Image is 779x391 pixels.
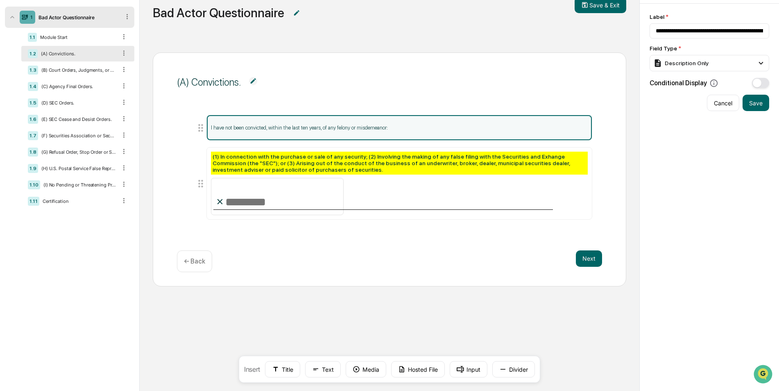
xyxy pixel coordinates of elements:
button: Save [743,95,769,111]
button: Cancel [707,95,739,111]
div: 🔎 [8,120,15,126]
div: (1) In connection with the purchase or sale of any security; (2) Involving the making of any fals... [207,148,592,219]
button: Text [305,361,341,377]
div: Bad Actor Questionnaire [153,5,284,20]
div: 1.7 [28,131,38,140]
div: 1.11 [28,197,39,206]
div: (1) In connection with the purchase or sale of any security; (2) Involving the making of any fals... [211,152,588,175]
a: Powered byPylon [58,139,99,145]
div: (A) Convictions. [177,76,241,88]
div: 1.4 [28,82,38,91]
p: How can we help? [8,17,149,30]
div: 1.8 [28,148,38,157]
img: 1746055101610-c473b297-6a78-478c-a979-82029cc54cd1 [8,63,23,77]
div: Certification [39,198,117,204]
div: (B) Court Orders, Judgments, or Decrees. [38,67,117,73]
div: We're available if you need us! [28,71,104,77]
a: 🗄️Attestations [56,100,105,115]
div: 1.6 [28,115,38,124]
span: Attestations [68,103,102,111]
button: Title [265,361,300,377]
div: Module Start [37,34,117,40]
div: Field Type [650,45,769,52]
button: Next [576,250,602,267]
div: (G) Refusal Order, Stop Order or Suspension of Regulation A Exemption. [38,149,117,155]
div: Label [650,14,769,20]
div: Start new chat [28,63,134,71]
div: (H) U.S. Postal Service False Representation Order. [38,166,117,171]
button: Media [346,361,386,377]
span: Preclearance [16,103,53,111]
p: I have not been convicted, within the last ten years, of any felony or misdemeanor: [211,125,588,131]
a: 🔎Data Lookup [5,116,55,130]
a: 🖐️Preclearance [5,100,56,115]
button: Start new chat [139,65,149,75]
div: 1.2 [28,49,38,58]
div: 1.9 [28,164,38,173]
div: (D) SEC Orders. [38,100,117,106]
div: (E) SEC Cease and Desist Orders. [38,116,117,122]
div: 1.1 [28,33,37,42]
div: 🖐️ [8,104,15,111]
div: I have not been convicted, within the last ten years, of any felony or misdemeanor: [207,115,592,140]
button: Input [450,361,487,377]
img: Additional Document Icon [292,9,301,17]
div: Bad Actor Questionnaire [35,14,120,20]
div: Conditional Display [650,79,718,88]
button: Divider [492,361,535,377]
div: (C) Agency Final Orders. [38,84,117,89]
div: 1 [30,14,33,20]
iframe: Open customer support [753,364,775,386]
div: 1.5 [28,98,38,107]
button: Hosted File [391,361,445,377]
span: Pylon [82,139,99,145]
img: Additional Document Icon [249,77,257,85]
div: Description Only [653,59,709,68]
p: ← Back [184,257,205,265]
span: Data Lookup [16,119,52,127]
div: 1.10 [28,180,40,189]
div: (F) Securities Association or Securities Exchange Suspension or Expulsion. [38,133,117,139]
div: Insert [239,356,540,383]
div: (A) Convictions. [38,51,117,57]
div: 🗄️ [59,104,66,111]
div: (I) No Pending or Threatening Proceedings. [40,182,117,188]
div: 1.3 [28,66,38,75]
